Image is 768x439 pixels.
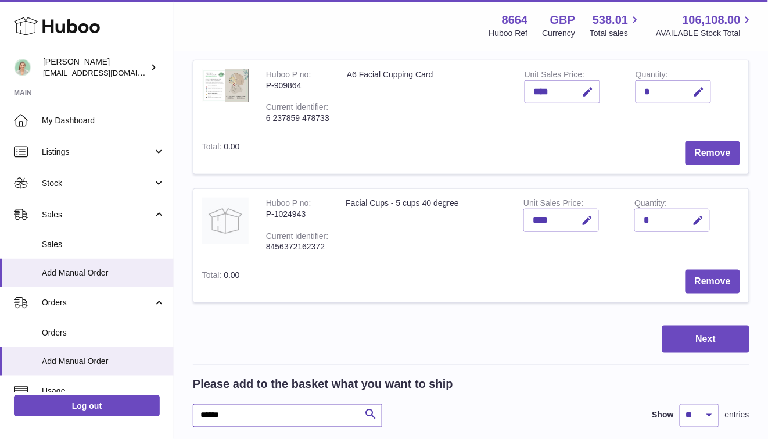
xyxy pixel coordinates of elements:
[14,59,31,76] img: hello@thefacialcuppingexpert.com
[338,60,516,133] td: A6 Facial Cupping Card
[489,28,528,39] div: Huboo Ref
[590,12,641,39] a: 538.01 Total sales
[590,28,641,39] span: Total sales
[686,141,740,165] button: Remove
[652,410,674,421] label: Show
[266,231,328,244] div: Current identifier
[43,56,148,78] div: [PERSON_NAME]
[550,12,575,28] strong: GBP
[502,12,528,28] strong: 8664
[683,12,741,28] span: 106,108.00
[202,142,224,154] label: Total
[525,70,584,82] label: Unit Sales Price
[686,270,740,294] button: Remove
[266,80,329,91] div: P-909864
[543,28,576,39] div: Currency
[224,142,239,151] span: 0.00
[266,241,328,252] div: 8456372162372
[725,410,749,421] span: entries
[42,115,165,126] span: My Dashboard
[523,198,583,210] label: Unit Sales Price
[266,102,328,115] div: Current identifier
[266,209,328,220] div: P-1024943
[337,189,515,261] td: Facial Cups - 5 cups 40 degree
[266,198,311,210] div: Huboo P no
[193,377,453,392] h2: Please add to the basket what you want to ship
[224,270,239,280] span: 0.00
[266,113,329,124] div: 6 237859 478733
[42,267,165,279] span: Add Manual Order
[656,12,754,39] a: 106,108.00 AVAILABLE Stock Total
[42,209,153,220] span: Sales
[14,395,160,416] a: Log out
[42,386,165,397] span: Usage
[202,198,249,244] img: Facial Cups - 5 cups 40 degree
[42,178,153,189] span: Stock
[42,239,165,250] span: Sales
[266,70,311,82] div: Huboo P no
[43,68,171,77] span: [EMAIL_ADDRESS][DOMAIN_NAME]
[593,12,628,28] span: 538.01
[202,69,249,102] img: A6 Facial Cupping Card
[42,147,153,158] span: Listings
[656,28,754,39] span: AVAILABLE Stock Total
[42,327,165,338] span: Orders
[634,198,667,210] label: Quantity
[42,356,165,367] span: Add Manual Order
[42,297,153,308] span: Orders
[202,270,224,283] label: Total
[636,70,668,82] label: Quantity
[662,326,749,353] button: Next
